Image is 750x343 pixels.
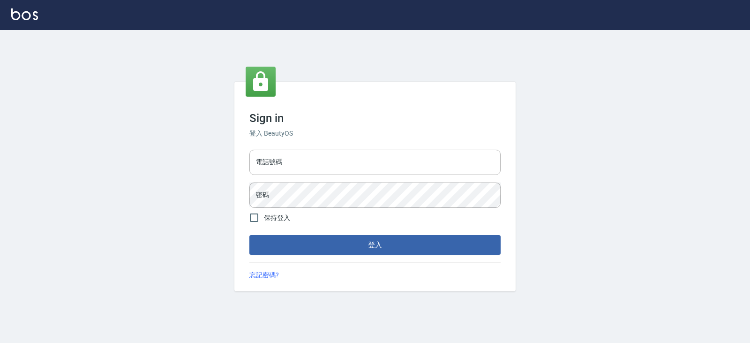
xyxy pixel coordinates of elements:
h6: 登入 BeautyOS [249,129,501,138]
h3: Sign in [249,112,501,125]
span: 保持登入 [264,213,290,223]
img: Logo [11,8,38,20]
a: 忘記密碼? [249,270,279,280]
button: 登入 [249,235,501,255]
